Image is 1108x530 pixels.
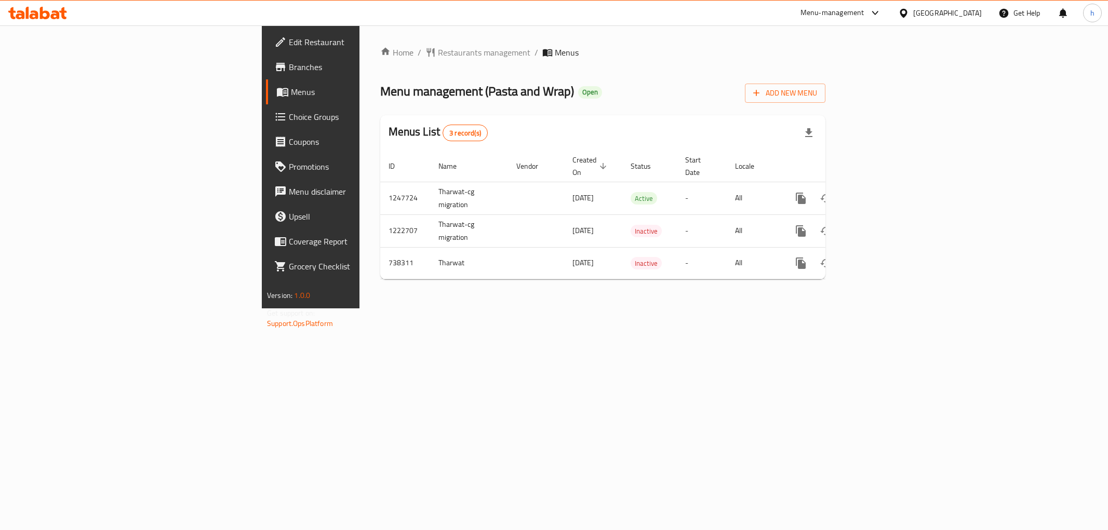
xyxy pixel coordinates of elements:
button: more [789,219,813,243]
div: Active [631,192,657,205]
span: Promotions [289,160,438,173]
span: Start Date [685,154,714,179]
span: Menus [291,86,438,98]
span: Choice Groups [289,111,438,123]
span: Inactive [631,225,662,237]
a: Grocery Checklist [266,254,447,279]
a: Branches [266,55,447,79]
span: Name [438,160,470,172]
td: - [677,214,727,247]
span: Created On [572,154,610,179]
div: [GEOGRAPHIC_DATA] [913,7,982,19]
span: 1.0.0 [294,289,310,302]
span: Menu disclaimer [289,185,438,198]
span: Grocery Checklist [289,260,438,273]
th: Actions [780,151,897,182]
a: Choice Groups [266,104,447,129]
button: more [789,251,813,276]
a: Menu disclaimer [266,179,447,204]
a: Menus [266,79,447,104]
div: Open [578,86,602,99]
span: Upsell [289,210,438,223]
span: Coupons [289,135,438,148]
span: Coverage Report [289,235,438,248]
span: Menus [555,46,579,59]
span: Version: [267,289,292,302]
span: Branches [289,61,438,73]
nav: breadcrumb [380,46,825,59]
button: Change Status [813,186,838,211]
td: All [727,182,780,214]
span: Locale [735,160,768,172]
div: Total records count [443,125,488,141]
span: Restaurants management [438,46,530,59]
h2: Menus List [389,124,488,141]
td: - [677,182,727,214]
a: Coverage Report [266,229,447,254]
td: Tharwat [430,247,508,279]
span: Active [631,193,657,205]
span: [DATE] [572,256,594,269]
td: All [727,214,780,247]
button: Add New Menu [745,84,825,103]
span: Edit Restaurant [289,36,438,48]
a: Edit Restaurant [266,30,447,55]
table: enhanced table [380,151,897,279]
span: h [1090,7,1094,19]
span: [DATE] [572,224,594,237]
span: [DATE] [572,191,594,205]
td: - [677,247,727,279]
a: Promotions [266,154,447,179]
span: Inactive [631,257,662,269]
div: Menu-management [800,7,864,19]
span: Vendor [516,160,552,172]
span: Status [631,160,664,172]
span: Menu management ( Pasta and Wrap ) [380,79,574,103]
div: Export file [796,120,821,145]
li: / [535,46,538,59]
td: All [727,247,780,279]
div: Inactive [631,257,662,269]
span: Get support on: [267,306,315,320]
a: Restaurants management [425,46,530,59]
td: Tharwat-cg migration [430,214,508,247]
span: Add New Menu [753,87,817,100]
span: Open [578,88,602,97]
button: Change Status [813,251,838,276]
span: ID [389,160,408,172]
a: Upsell [266,204,447,229]
td: Tharwat-cg migration [430,182,508,214]
button: Change Status [813,219,838,243]
a: Coupons [266,129,447,154]
span: 3 record(s) [443,128,487,138]
a: Support.OpsPlatform [267,317,333,330]
button: more [789,186,813,211]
